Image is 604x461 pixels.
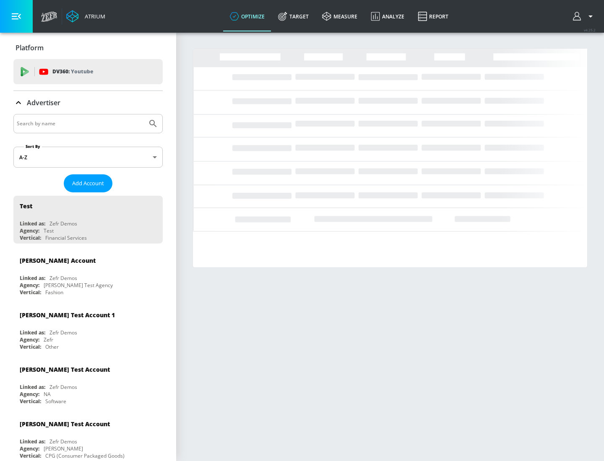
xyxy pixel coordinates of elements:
div: [PERSON_NAME] [44,445,83,452]
div: Vertical: [20,234,41,241]
div: Other [45,343,59,350]
div: CPG (Consumer Packaged Goods) [45,452,125,459]
div: Linked as: [20,220,45,227]
div: Vertical: [20,343,41,350]
div: Test [44,227,54,234]
div: Zefr [44,336,53,343]
div: Zefr Demos [49,438,77,445]
p: Youtube [71,67,93,76]
div: [PERSON_NAME] Test Account 1Linked as:Zefr DemosAgency:ZefrVertical:Other [13,305,163,352]
div: Vertical: [20,289,41,296]
div: Linked as: [20,329,45,336]
span: v 4.25.2 [584,28,596,32]
div: Zefr Demos [49,383,77,391]
div: [PERSON_NAME] AccountLinked as:Zefr DemosAgency:[PERSON_NAME] Test AgencyVertical:Fashion [13,250,163,298]
div: Linked as: [20,383,45,391]
div: Zefr Demos [49,275,77,282]
div: Test [20,202,32,210]
a: Report [411,1,455,31]
div: Linked as: [20,438,45,445]
div: [PERSON_NAME] Test AccountLinked as:Zefr DemosAgency:NAVertical:Software [13,359,163,407]
p: DV360: [52,67,93,76]
div: [PERSON_NAME] Account [20,256,96,264]
div: [PERSON_NAME] Test Account [20,420,110,428]
p: Platform [16,43,44,52]
div: TestLinked as:Zefr DemosAgency:TestVertical:Financial Services [13,196,163,243]
div: [PERSON_NAME] Test Account [20,365,110,373]
div: A-Z [13,147,163,168]
div: Agency: [20,391,39,398]
div: Zefr Demos [49,220,77,227]
div: [PERSON_NAME] Test Account 1 [20,311,115,319]
input: Search by name [17,118,144,129]
div: NA [44,391,51,398]
div: Linked as: [20,275,45,282]
div: Software [45,398,66,405]
div: Advertiser [13,91,163,114]
a: measure [315,1,364,31]
div: Agency: [20,336,39,343]
div: [PERSON_NAME] Test Agency [44,282,113,289]
div: DV360: Youtube [13,59,163,84]
label: Sort By [24,144,42,149]
div: Atrium [81,13,105,20]
span: Add Account [72,179,104,188]
div: Vertical: [20,452,41,459]
div: Financial Services [45,234,87,241]
a: optimize [223,1,271,31]
a: Atrium [66,10,105,23]
div: Agency: [20,227,39,234]
div: Vertical: [20,398,41,405]
button: Add Account [64,174,112,192]
div: Zefr Demos [49,329,77,336]
div: Agency: [20,282,39,289]
div: Platform [13,36,163,60]
a: Analyze [364,1,411,31]
div: Agency: [20,445,39,452]
p: Advertiser [27,98,60,107]
a: Target [271,1,315,31]
div: Fashion [45,289,63,296]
